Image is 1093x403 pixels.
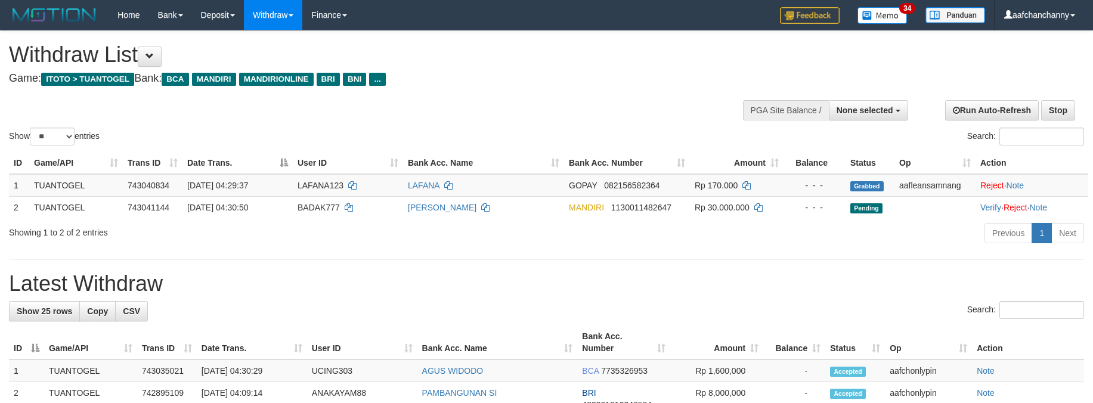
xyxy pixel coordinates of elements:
[162,73,188,86] span: BCA
[925,7,985,23] img: panduan.png
[690,152,784,174] th: Amount: activate to sort column ascending
[9,43,717,67] h1: Withdraw List
[780,7,840,24] img: Feedback.jpg
[422,366,484,376] a: AGUS WIDODO
[1007,181,1024,190] a: Note
[763,359,825,382] td: -
[137,325,197,359] th: Trans ID: activate to sort column ascending
[29,152,123,174] th: Game/API: activate to sort column ascending
[1029,203,1047,212] a: Note
[29,174,123,197] td: TUANTOGEL
[369,73,385,86] span: ...
[846,152,894,174] th: Status
[976,152,1088,174] th: Action
[9,73,717,85] h4: Game: Bank:
[894,152,976,174] th: Op: activate to sort column ascending
[788,201,841,213] div: - - -
[670,359,763,382] td: Rp 1,600,000
[611,203,671,212] span: Copy 1130011482647 to clipboard
[79,301,116,321] a: Copy
[29,196,123,218] td: TUANTOGEL
[408,181,439,190] a: LAFANA
[343,73,366,86] span: BNI
[569,203,604,212] span: MANDIRI
[298,181,343,190] span: LAFANA123
[763,325,825,359] th: Balance: activate to sort column ascending
[9,272,1084,296] h1: Latest Withdraw
[999,301,1084,319] input: Search:
[976,196,1088,218] td: · ·
[1041,100,1075,120] a: Stop
[317,73,340,86] span: BRI
[670,325,763,359] th: Amount: activate to sort column ascending
[307,325,417,359] th: User ID: activate to sort column ascending
[307,359,417,382] td: UCING303
[885,325,972,359] th: Op: activate to sort column ascending
[695,181,738,190] span: Rp 170.000
[899,3,915,14] span: 34
[197,325,307,359] th: Date Trans.: activate to sort column ascending
[293,152,403,174] th: User ID: activate to sort column ascending
[1051,223,1084,243] a: Next
[850,203,883,213] span: Pending
[945,100,1039,120] a: Run Auto-Refresh
[582,366,599,376] span: BCA
[743,100,829,120] div: PGA Site Balance /
[695,203,750,212] span: Rp 30.000.000
[825,325,885,359] th: Status: activate to sort column ascending
[403,152,564,174] th: Bank Acc. Name: activate to sort column ascending
[830,367,866,377] span: Accepted
[977,366,995,376] a: Note
[885,359,972,382] td: aafchonlypin
[17,306,72,316] span: Show 25 rows
[187,203,248,212] span: [DATE] 04:30:50
[850,181,884,191] span: Grabbed
[298,203,340,212] span: BADAK777
[41,73,134,86] span: ITOTO > TUANTOGEL
[44,325,137,359] th: Game/API: activate to sort column ascending
[197,359,307,382] td: [DATE] 04:30:29
[788,179,841,191] div: - - -
[9,325,44,359] th: ID: activate to sort column descending
[582,388,596,398] span: BRI
[967,301,1084,319] label: Search:
[972,325,1084,359] th: Action
[87,306,108,316] span: Copy
[830,389,866,399] span: Accepted
[239,73,314,86] span: MANDIRIONLINE
[857,7,908,24] img: Button%20Memo.svg
[9,359,44,382] td: 1
[601,366,648,376] span: Copy 7735326953 to clipboard
[984,223,1032,243] a: Previous
[9,174,29,197] td: 1
[128,181,169,190] span: 743040834
[1004,203,1027,212] a: Reject
[980,181,1004,190] a: Reject
[9,301,80,321] a: Show 25 rows
[9,152,29,174] th: ID
[837,106,893,115] span: None selected
[137,359,197,382] td: 743035021
[9,128,100,145] label: Show entries
[123,152,182,174] th: Trans ID: activate to sort column ascending
[569,181,597,190] span: GOPAY
[967,128,1084,145] label: Search:
[192,73,236,86] span: MANDIRI
[784,152,846,174] th: Balance
[422,388,497,398] a: PAMBANGUNAN SI
[9,222,447,238] div: Showing 1 to 2 of 2 entries
[182,152,293,174] th: Date Trans.: activate to sort column descending
[980,203,1001,212] a: Verify
[829,100,908,120] button: None selected
[894,174,976,197] td: aafleansamnang
[123,306,140,316] span: CSV
[976,174,1088,197] td: ·
[408,203,476,212] a: [PERSON_NAME]
[977,388,995,398] a: Note
[999,128,1084,145] input: Search:
[44,359,137,382] td: TUANTOGEL
[187,181,248,190] span: [DATE] 04:29:37
[30,128,75,145] select: Showentries
[1032,223,1052,243] a: 1
[9,6,100,24] img: MOTION_logo.png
